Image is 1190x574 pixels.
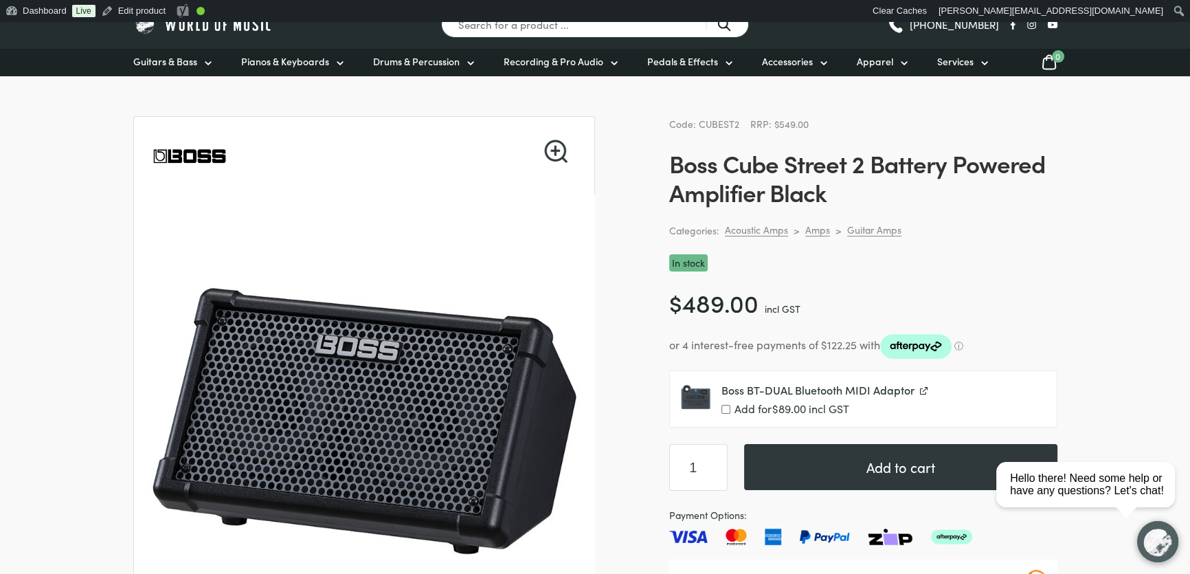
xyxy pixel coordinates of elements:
span: Code: CUBEST2 [669,117,739,131]
span: $ [772,401,778,416]
span: Recording & Pro Audio [504,54,603,69]
img: World of Music [133,14,274,35]
span: 89.00 [772,401,806,416]
span: $ [669,285,682,319]
span: [PHONE_NUMBER] [910,19,999,30]
a: View full-screen image gallery [544,140,568,163]
label: Add for [721,403,1046,416]
iframe: Chat with our support team [991,423,1190,574]
span: Apparel [857,54,893,69]
a: Amps [805,223,830,236]
span: incl GST [765,302,800,316]
button: Add to cart [744,444,1057,490]
h1: Boss Cube Street 2 Battery Powered Amplifier Black [669,148,1057,206]
span: Categories: [669,223,719,239]
a: Guitar Amps [847,223,901,236]
span: incl GST [809,401,849,416]
div: > [794,224,800,236]
span: Pedals & Effects [647,54,718,69]
a: [PHONE_NUMBER] [887,14,999,35]
span: RRP: $549.00 [750,117,809,131]
span: Guitars & Bass [133,54,197,69]
input: Product quantity [669,444,728,491]
input: Add for$89.00 incl GST [721,405,730,414]
img: Boss-BT-Dual-front [681,382,710,412]
span: Accessories [762,54,813,69]
img: Pay with Master card, Visa, American Express and Paypal [669,529,972,545]
span: Drums & Percussion [373,54,460,69]
div: > [835,224,842,236]
span: 0 [1052,50,1064,63]
img: Boss [150,117,229,195]
a: Live [72,5,96,17]
bdi: 489.00 [669,285,759,319]
span: Payment Options: [669,507,1057,523]
span: Pianos & Keyboards [241,54,329,69]
input: Search for a product ... [441,11,749,38]
span: Boss BT-DUAL Bluetooth MIDI Adaptor [721,382,914,397]
a: Acoustic Amps [725,223,788,236]
p: In stock [669,254,708,272]
span: Services [937,54,974,69]
div: Good [197,7,205,15]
